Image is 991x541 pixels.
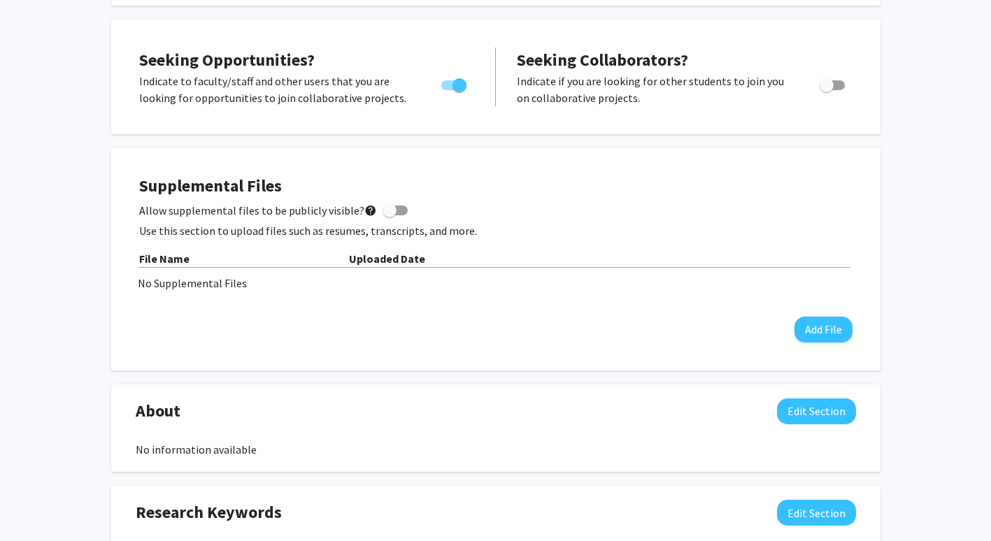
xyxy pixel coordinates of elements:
[517,73,793,106] p: Indicate if you are looking for other students to join you on collaborative projects.
[139,73,415,106] p: Indicate to faculty/staff and other users that you are looking for opportunities to join collabor...
[349,252,425,266] b: Uploaded Date
[139,176,853,196] h4: Supplemental Files
[136,500,282,525] span: Research Keywords
[139,222,853,239] p: Use this section to upload files such as resumes, transcripts, and more.
[10,478,59,531] iframe: Chat
[139,49,315,71] span: Seeking Opportunities?
[138,275,854,291] div: No Supplemental Files
[136,441,856,458] div: No information available
[777,500,856,526] button: Edit Research Keywords
[139,252,190,266] b: File Name
[139,202,377,219] span: Allow supplemental files to be publicly visible?
[794,317,853,342] button: Add File
[814,73,853,94] div: Toggle
[364,202,377,219] mat-icon: help
[517,49,688,71] span: Seeking Collaborators?
[136,398,180,424] span: About
[436,73,474,94] div: Toggle
[777,398,856,424] button: Edit About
